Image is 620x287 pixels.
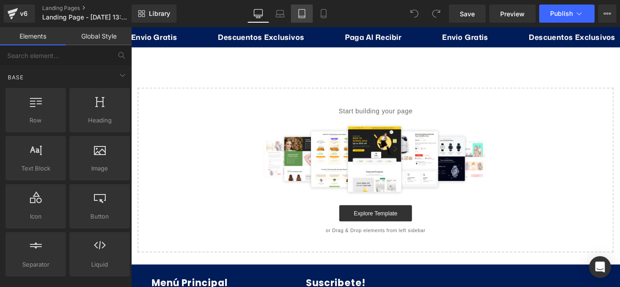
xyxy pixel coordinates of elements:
[4,5,35,23] a: v6
[8,260,63,269] span: Separator
[66,27,132,45] a: Global Style
[598,5,616,23] button: More
[247,5,269,23] a: Desktop
[72,212,127,221] span: Button
[589,256,611,278] div: Open Intercom Messenger
[411,7,509,15] p: Descuentos Exclusivos
[42,14,129,21] span: Landing Page - [DATE] 13:32:30
[291,5,313,23] a: Tablet
[8,164,63,173] span: Text Block
[62,7,160,15] p: Descuentos Exclusivos
[149,10,170,18] span: Library
[22,89,527,100] p: Start building your page
[405,5,423,23] button: Undo
[18,8,30,19] div: v6
[72,116,127,125] span: Heading
[132,5,177,23] a: New Library
[8,212,63,221] span: Icon
[234,200,315,218] a: Explore Template
[7,73,25,82] span: Base
[500,9,525,19] span: Preview
[427,5,445,23] button: Redo
[489,5,536,23] a: Preview
[72,164,127,173] span: Image
[205,7,269,15] p: Paga Al Recibir
[550,10,573,17] span: Publish
[539,5,595,23] button: Publish
[42,5,147,12] a: Landing Pages
[313,5,335,23] a: Mobile
[8,116,63,125] span: Row
[314,7,366,15] p: Envio Gratis
[72,260,127,269] span: Liquid
[22,225,527,232] p: or Drag & Drop elements from left sidebar
[269,5,291,23] a: Laptop
[460,9,475,19] span: Save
